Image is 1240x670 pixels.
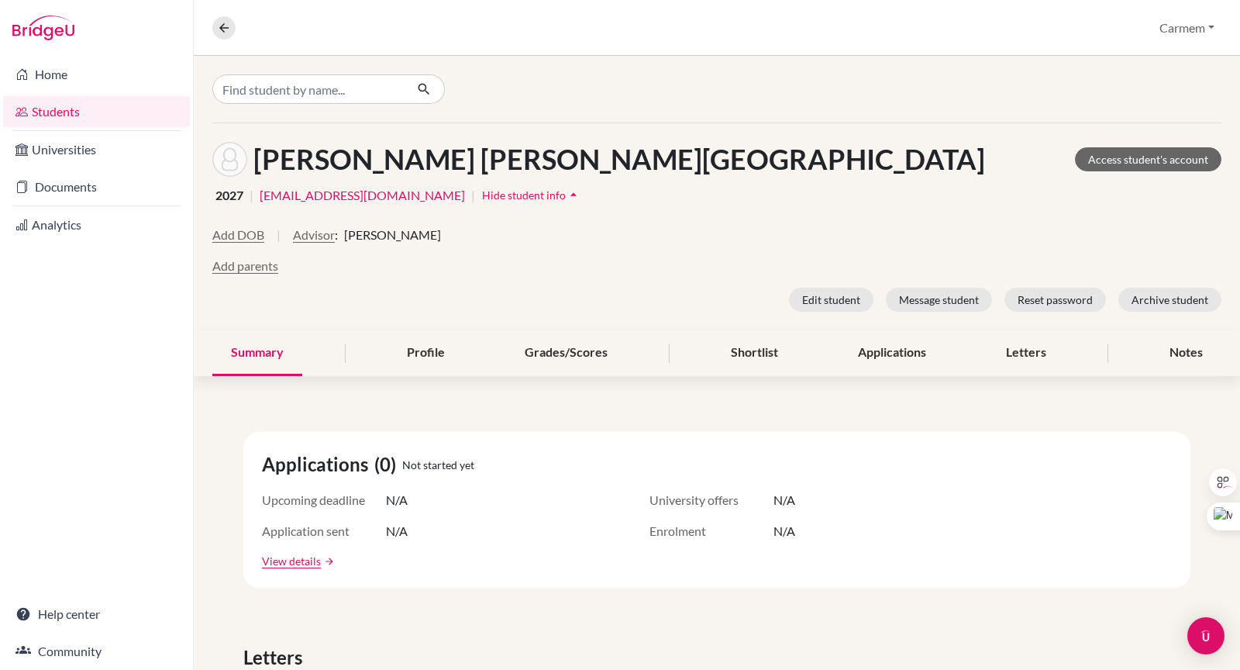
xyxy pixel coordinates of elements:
span: Applications [262,451,374,478]
input: Find student by name... [212,74,405,104]
span: N/A [773,491,795,509]
span: N/A [386,491,408,509]
span: Application sent [262,522,386,540]
a: [EMAIL_ADDRESS][DOMAIN_NAME] [260,186,465,205]
span: (0) [374,451,402,478]
div: Letters [987,330,1065,376]
a: Students [3,96,190,127]
img: Sofia Oquendo Recchiuti's avatar [212,142,247,177]
button: Message student [886,288,992,312]
span: N/A [386,522,408,540]
button: Archive student [1118,288,1221,312]
button: Carmem [1152,13,1221,43]
div: Applications [839,330,945,376]
span: : [335,226,338,244]
a: Community [3,636,190,667]
a: Help center [3,599,190,630]
a: arrow_forward [321,556,335,567]
a: Home [3,59,190,90]
div: Profile [388,330,463,376]
div: Open Intercom Messenger [1187,617,1224,654]
div: Notes [1151,330,1221,376]
div: Shortlist [712,330,797,376]
a: Analytics [3,209,190,240]
a: Access student's account [1075,147,1221,171]
h1: [PERSON_NAME] [PERSON_NAME][GEOGRAPHIC_DATA] [253,143,985,176]
span: N/A [773,522,795,540]
span: Enrolment [649,522,773,540]
a: Universities [3,134,190,165]
button: Hide student infoarrow_drop_up [481,183,582,207]
span: University offers [649,491,773,509]
span: | [471,186,475,205]
img: Bridge-U [12,16,74,40]
a: Documents [3,171,190,202]
button: Add DOB [212,226,264,244]
div: Summary [212,330,302,376]
i: arrow_drop_up [566,187,581,202]
button: Add parents [212,257,278,275]
span: | [250,186,253,205]
span: Hide student info [482,188,566,202]
button: Advisor [293,226,335,244]
div: Grades/Scores [506,330,626,376]
span: 2027 [215,186,243,205]
span: Upcoming deadline [262,491,386,509]
span: | [277,226,281,257]
span: [PERSON_NAME] [344,226,441,244]
button: Reset password [1004,288,1106,312]
button: Edit student [789,288,873,312]
a: View details [262,553,321,569]
span: Not started yet [402,457,474,473]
